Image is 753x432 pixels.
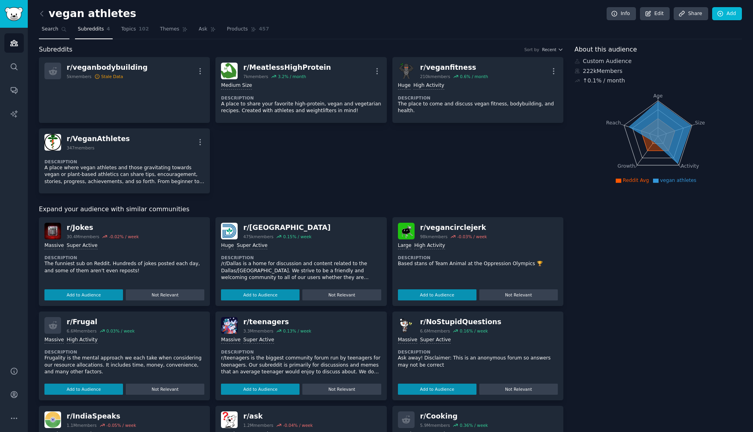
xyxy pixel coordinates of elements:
div: 1.2M members [243,422,273,428]
span: About this audience [574,45,637,55]
button: Not Relevant [126,384,204,395]
div: Massive [221,336,240,344]
button: Not Relevant [302,384,381,395]
span: Subreddits [39,45,73,55]
a: Themes [157,23,190,39]
span: Products [227,26,248,33]
a: Topics102 [118,23,152,39]
dt: Description [221,95,381,101]
div: 0.03 % / week [106,328,134,334]
div: Massive [398,336,417,344]
div: r/ veganbodybuilding [67,63,148,73]
p: /r/Dallas is a home for discussion and content related to the Dallas/[GEOGRAPHIC_DATA]. We strive... [221,260,381,281]
img: teenagers [221,317,238,334]
div: 6.6M members [67,328,97,334]
div: 0.6 % / month [460,74,488,79]
img: veganfitness [398,63,415,79]
div: 3.2 % / month [278,74,306,79]
div: 5k members [67,74,92,79]
img: VeganAthletes [44,134,61,151]
div: r/ vegancirclejerk [420,223,487,233]
div: 0.16 % / week [460,328,488,334]
span: Ask [199,26,207,33]
div: 0.36 % / week [460,422,488,428]
p: The funniest sub on Reddit. Hundreds of jokes posted each day, and some of them aren't even reposts! [44,260,204,274]
div: -0.05 % / week [106,422,136,428]
span: Topics [121,26,136,33]
div: 6.6M members [420,328,450,334]
p: Frugality is the mental approach we each take when considering our resource allocations. It inclu... [44,355,204,376]
div: r/ NoStupidQuestions [420,317,501,327]
div: r/ VeganAthletes [67,134,130,144]
tspan: Size [695,120,705,125]
p: Ask away! Disclaimer: This is an anonymous forum so answers may not be correct [398,355,558,369]
a: Products457 [224,23,272,39]
button: Not Relevant [479,384,558,395]
tspan: Activity [681,163,699,169]
div: High Activity [413,82,444,90]
span: Subreddits [78,26,104,33]
div: 5.9M members [420,422,450,428]
a: MeatlessHighProteinr/MeatlessHighProtein7kmembers3.2% / monthMedium SizeDescriptionA place to sha... [215,57,386,123]
div: Custom Audience [574,57,742,65]
div: 347 members [67,145,94,151]
a: Info [607,7,636,21]
div: 0.15 % / week [283,234,311,239]
div: High Activity [414,242,445,250]
div: Large [398,242,411,250]
button: Recent [542,47,563,52]
img: vegancirclejerk [398,223,415,239]
dt: Description [398,349,558,355]
div: Super Active [237,242,268,250]
button: Add to Audience [44,384,123,395]
img: Dallas [221,223,238,239]
div: 0.13 % / week [283,328,311,334]
dt: Description [44,349,204,355]
p: A place to share your favorite high-protein, vegan and vegetarian recipes. Created with athletes ... [221,101,381,115]
div: r/ [GEOGRAPHIC_DATA] [243,223,330,233]
img: Jokes [44,223,61,239]
dt: Description [221,349,381,355]
div: 7k members [243,74,268,79]
div: 210k members [420,74,450,79]
div: Stale Data [101,74,123,79]
a: Share [674,7,708,21]
div: 3.3M members [243,328,273,334]
button: Not Relevant [302,289,381,300]
span: vegan athletes [660,178,696,183]
div: Massive [44,242,64,250]
span: 4 [107,26,110,33]
div: Super Active [243,336,274,344]
button: Add to Audience [44,289,123,300]
span: 102 [139,26,149,33]
div: r/ Frugal [67,317,134,327]
a: r/veganbodybuilding5kmembersStale Data [39,57,210,123]
h2: vegan athletes [39,8,136,20]
div: r/ ask [243,411,313,421]
button: Add to Audience [221,384,300,395]
button: Add to Audience [398,289,476,300]
div: 475k members [243,234,273,239]
button: Add to Audience [221,289,300,300]
div: ↑ 0.1 % / month [583,76,625,85]
button: Add to Audience [398,384,476,395]
button: Not Relevant [126,289,204,300]
div: High Activity [67,336,98,344]
div: -0.04 % / week [283,422,313,428]
div: -0.03 % / week [457,234,487,239]
div: Massive [44,336,64,344]
img: GummySearch logo [5,7,23,21]
a: Edit [640,7,670,21]
a: Search [39,23,69,39]
div: 98k members [420,234,448,239]
div: r/ Cooking [420,411,488,421]
dt: Description [398,95,558,101]
dt: Description [398,255,558,260]
span: Recent [542,47,556,52]
span: 457 [259,26,269,33]
a: Ask [196,23,219,39]
div: Sort by [524,47,539,52]
div: r/ teenagers [243,317,311,327]
dt: Description [221,255,381,260]
button: Not Relevant [479,289,558,300]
